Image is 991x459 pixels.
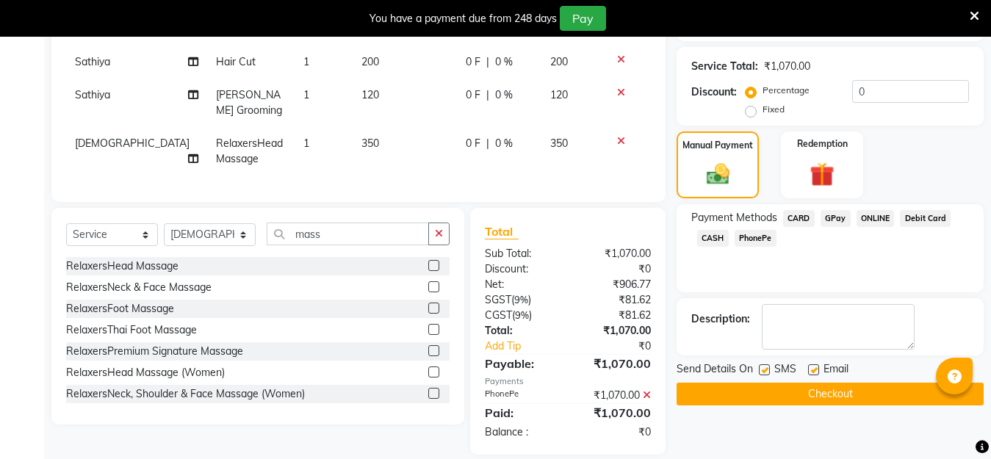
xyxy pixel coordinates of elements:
span: [PERSON_NAME] Grooming [216,88,282,117]
span: | [486,87,489,103]
span: 200 [361,55,379,68]
span: PhonePe [735,230,776,247]
span: [DEMOGRAPHIC_DATA] [75,137,190,150]
div: ₹1,070.00 [568,323,662,339]
div: ₹0 [568,424,662,440]
div: ₹0 [583,339,662,354]
div: RelaxersHead Massage [66,259,179,274]
span: CASH [697,230,729,247]
div: ( ) [474,292,568,308]
span: 120 [550,88,568,101]
span: 0 % [495,136,513,151]
span: 1 [303,137,309,150]
span: 0 % [495,87,513,103]
div: You have a payment due from 248 days [370,11,557,26]
div: RelaxersFoot Massage [66,301,174,317]
div: RelaxersNeck & Face Massage [66,280,212,295]
div: Payments [485,375,651,388]
div: RelaxersPremium Signature Massage [66,344,243,359]
span: 200 [550,55,568,68]
span: Total [485,224,519,239]
span: Sathiya [75,88,110,101]
div: ₹1,070.00 [568,404,662,422]
a: Add Tip [474,339,583,354]
div: PhonePe [474,388,568,403]
span: SGST [485,293,511,306]
input: Search or Scan [267,223,429,245]
span: Email [824,361,848,380]
span: 120 [361,88,379,101]
div: Discount: [691,84,737,100]
span: 1 [303,88,309,101]
img: _cash.svg [699,161,737,187]
div: Payable: [474,355,568,372]
label: Fixed [763,103,785,116]
span: Hair Cut [216,55,256,68]
span: Debit Card [900,210,951,227]
img: _gift.svg [802,159,842,189]
span: 0 % [495,54,513,70]
div: ₹81.62 [568,308,662,323]
button: Checkout [677,383,984,405]
label: Manual Payment [682,139,753,152]
div: Balance : [474,424,568,440]
button: Pay [560,6,606,31]
span: 0 F [466,136,480,151]
span: 350 [361,137,379,150]
div: ( ) [474,308,568,323]
span: Payment Methods [691,210,777,225]
div: Discount: [474,261,568,277]
label: Percentage [763,84,810,97]
label: Redemption [797,137,848,151]
div: ₹1,070.00 [568,388,662,403]
span: 9% [515,309,529,321]
div: Paid: [474,404,568,422]
span: 9% [514,294,528,306]
div: ₹906.77 [568,277,662,292]
div: ₹1,070.00 [568,355,662,372]
div: ₹81.62 [568,292,662,308]
span: 350 [550,137,568,150]
span: RelaxersHead Massage [216,137,283,165]
span: Send Details On [677,361,753,380]
span: 1 [303,55,309,68]
span: 0 F [466,54,480,70]
span: CARD [783,210,815,227]
div: ₹1,070.00 [764,59,810,74]
span: ONLINE [857,210,895,227]
div: Sub Total: [474,246,568,261]
span: SMS [774,361,796,380]
div: RelaxersHead Massage (Women) [66,365,225,380]
div: RelaxersNeck, Shoulder & Face Massage (Women) [66,386,305,402]
div: Description: [691,311,750,327]
span: | [486,54,489,70]
span: Sathiya [75,55,110,68]
div: RelaxersThai Foot Massage [66,322,197,338]
span: GPay [821,210,851,227]
span: CGST [485,308,512,322]
div: Total: [474,323,568,339]
div: Net: [474,277,568,292]
div: Service Total: [691,59,758,74]
span: | [486,136,489,151]
div: ₹0 [568,261,662,277]
div: ₹1,070.00 [568,246,662,261]
span: 0 F [466,87,480,103]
